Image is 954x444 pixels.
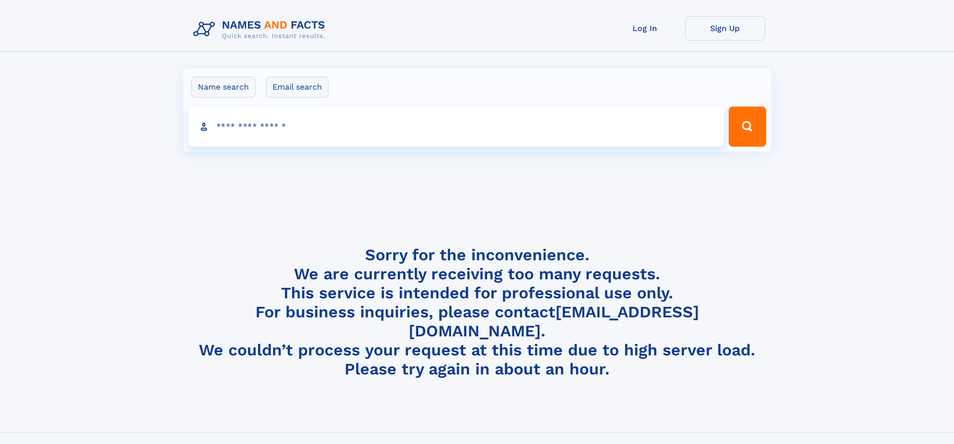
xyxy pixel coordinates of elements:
[685,16,765,41] a: Sign Up
[188,107,725,147] input: search input
[191,77,255,98] label: Name search
[729,107,766,147] button: Search Button
[605,16,685,41] a: Log In
[266,77,329,98] label: Email search
[409,302,699,340] a: [EMAIL_ADDRESS][DOMAIN_NAME]
[189,16,334,43] img: Logo Names and Facts
[189,245,765,379] h4: Sorry for the inconvenience. We are currently receiving too many requests. This service is intend...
